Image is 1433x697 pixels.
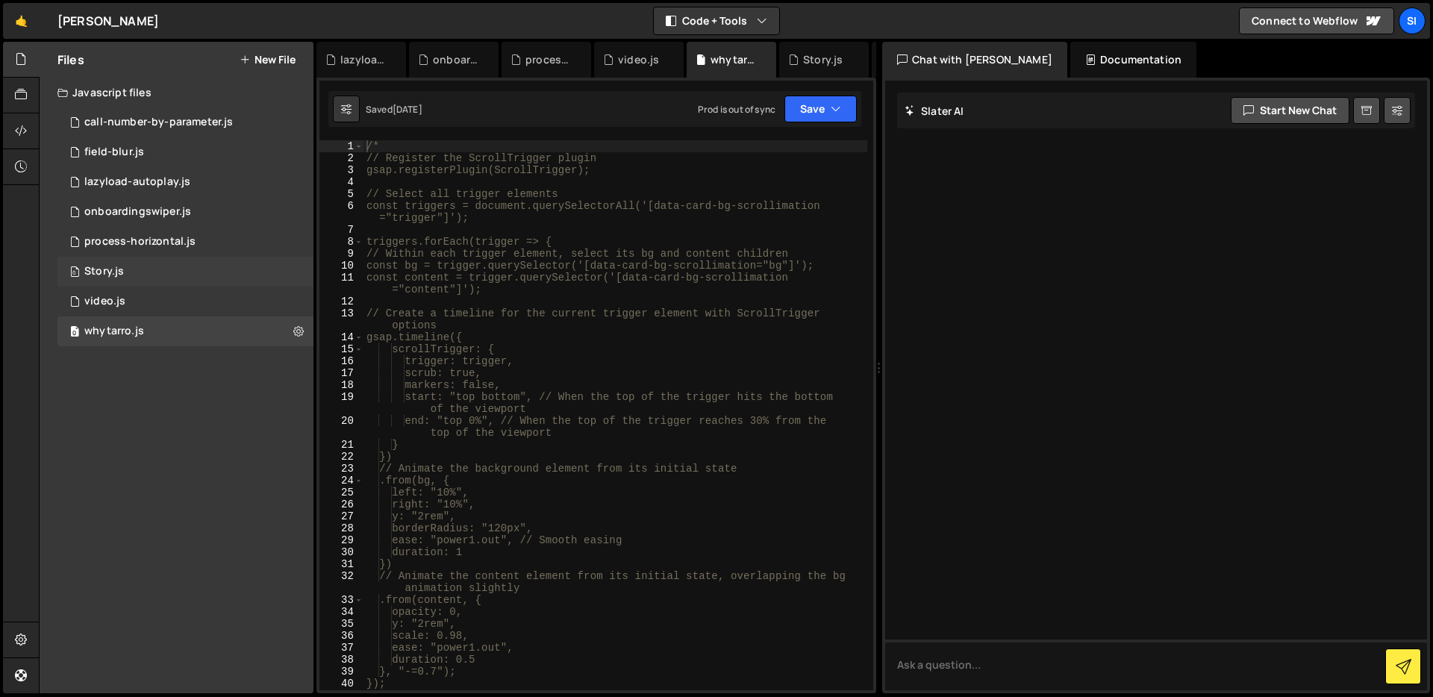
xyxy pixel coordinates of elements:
div: 16 [319,355,363,367]
div: 10 [319,260,363,272]
div: 2 [319,152,363,164]
div: 30 [319,546,363,558]
div: 31 [319,558,363,570]
div: 21 [319,439,363,451]
div: 25 [319,487,363,498]
div: 32 [319,570,363,594]
div: 40 [319,678,363,690]
div: 12473/40657.js [57,137,313,167]
div: 12473/31387.js [57,257,313,287]
button: New File [240,54,296,66]
div: Documentation [1070,42,1196,78]
div: onboardingswiper.js [84,205,191,219]
div: 11 [319,272,363,296]
div: 36 [319,630,363,642]
div: 12 [319,296,363,307]
a: 🤙 [3,3,40,39]
div: field-blur.js [84,146,144,159]
div: 19 [319,391,363,415]
span: 0 [70,327,79,339]
div: 1 [319,140,363,152]
div: 12473/34694.js [57,107,313,137]
div: 29 [319,534,363,546]
div: Story.js [84,265,124,278]
a: SI [1399,7,1426,34]
div: 37 [319,642,363,654]
div: [PERSON_NAME] [57,12,159,30]
div: 18 [319,379,363,391]
div: 15 [319,343,363,355]
div: 9 [319,248,363,260]
div: Javascript files [40,78,313,107]
div: 7 [319,224,363,236]
div: 12473/36600.js [57,316,313,346]
div: 26 [319,498,363,510]
div: Story.js [803,52,843,67]
div: 27 [319,510,363,522]
div: 12473/30236.js [57,167,313,197]
div: Saved [366,103,422,116]
div: 6 [319,200,363,224]
div: video.js [618,52,659,67]
div: 23 [319,463,363,475]
h2: Files [57,51,84,68]
h2: Slater AI [905,104,964,118]
button: Save [784,96,857,122]
div: 14 [319,331,363,343]
div: lazyload-autoplay.js [84,175,190,189]
div: process-horizontal.js [525,52,573,67]
div: video.js [84,295,125,308]
a: Connect to Webflow [1239,7,1394,34]
div: 33 [319,594,363,606]
div: 5 [319,188,363,200]
div: 28 [319,522,363,534]
div: 22 [319,451,363,463]
div: 12473/42006.js [57,197,313,227]
div: 35 [319,618,363,630]
span: 0 [70,267,79,279]
div: lazyload-autoplay.js [340,52,388,67]
div: Chat with [PERSON_NAME] [882,42,1067,78]
div: 39 [319,666,363,678]
button: Start new chat [1231,97,1349,124]
div: whytarro.js [84,325,144,338]
div: 24 [319,475,363,487]
div: 12473/47229.js [57,227,313,257]
div: 3 [319,164,363,176]
div: 8 [319,236,363,248]
div: [DATE] [393,103,422,116]
div: 17 [319,367,363,379]
div: 13 [319,307,363,331]
div: 12473/45249.js [57,287,313,316]
div: call-number-by-parameter.js [84,116,233,129]
div: whytarro.js [711,52,758,67]
div: 38 [319,654,363,666]
button: Code + Tools [654,7,779,34]
div: 20 [319,415,363,439]
div: Prod is out of sync [698,103,775,116]
div: 34 [319,606,363,618]
div: process-horizontal.js [84,235,196,249]
div: onboardingswiper.js [433,52,481,67]
div: 4 [319,176,363,188]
